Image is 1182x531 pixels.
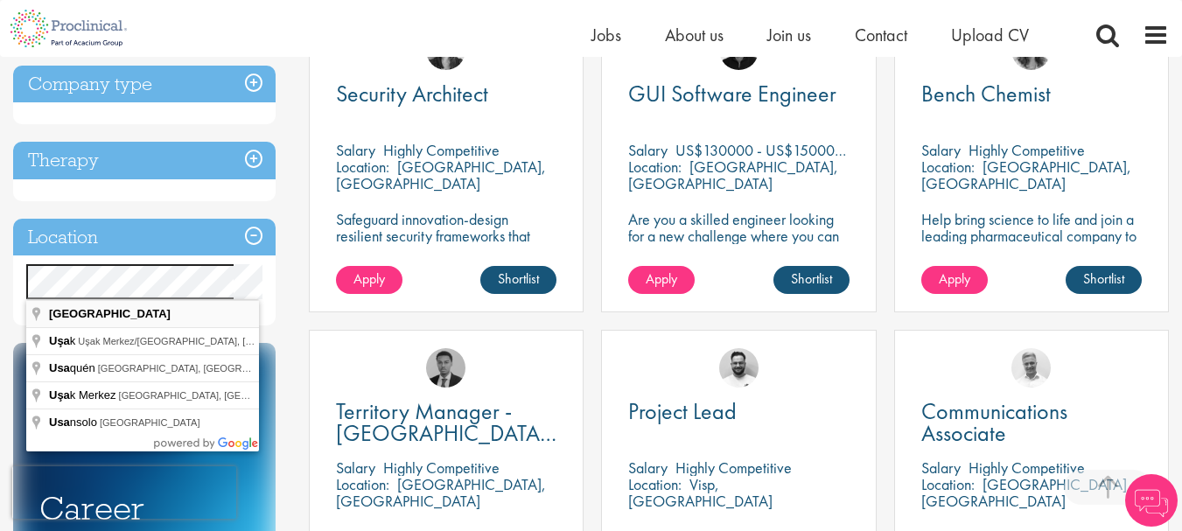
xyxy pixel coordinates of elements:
p: Highly Competitive [383,458,500,478]
span: Uşa [49,388,70,402]
span: k Merkez [49,388,119,402]
span: Bench Chemist [921,79,1051,108]
p: Highly Competitive [675,458,792,478]
img: Carl Gbolade [426,348,465,388]
p: Highly Competitive [969,458,1085,478]
p: [GEOGRAPHIC_DATA], [GEOGRAPHIC_DATA] [921,474,1131,511]
a: Join us [767,24,811,46]
span: Apply [353,269,385,288]
a: Jobs [591,24,621,46]
a: Shortlist [773,266,850,294]
a: Security Architect [336,83,556,105]
span: Location: [921,474,975,494]
a: Project Lead [628,401,849,423]
span: Salary [628,458,668,478]
a: Apply [336,266,402,294]
a: Communications Associate [921,401,1142,444]
a: Apply [628,266,695,294]
a: About us [665,24,724,46]
span: Location: [336,474,389,494]
span: quén [49,361,98,374]
span: Apply [939,269,970,288]
span: Territory Manager - [GEOGRAPHIC_DATA], [GEOGRAPHIC_DATA] [336,396,556,470]
a: GUI Software Engineer [628,83,849,105]
p: [GEOGRAPHIC_DATA], [GEOGRAPHIC_DATA] [628,157,838,193]
span: [GEOGRAPHIC_DATA] [49,307,171,320]
img: Chatbot [1125,474,1178,527]
p: Highly Competitive [969,140,1085,160]
p: [GEOGRAPHIC_DATA], [GEOGRAPHIC_DATA] [921,157,1131,193]
span: Uşak Merkez/[GEOGRAPHIC_DATA], [GEOGRAPHIC_DATA] [78,336,342,346]
span: [GEOGRAPHIC_DATA], [GEOGRAPHIC_DATA] [98,363,304,374]
span: Usa [49,416,70,429]
span: Uşa [49,334,70,347]
h3: Therapy [13,142,276,179]
p: US$130000 - US$150000 per annum [675,140,910,160]
span: Location: [628,157,682,177]
a: Shortlist [480,266,556,294]
span: Location: [921,157,975,177]
iframe: reCAPTCHA [12,466,236,519]
span: Usa [49,361,70,374]
span: GUI Software Engineer [628,79,836,108]
span: [GEOGRAPHIC_DATA], [GEOGRAPHIC_DATA] [119,390,325,401]
a: Shortlist [1066,266,1142,294]
span: Apply [646,269,677,288]
a: Apply [921,266,988,294]
img: Emile De Beer [719,348,759,388]
a: Territory Manager - [GEOGRAPHIC_DATA], [GEOGRAPHIC_DATA] [336,401,556,444]
span: Security Architect [336,79,488,108]
span: Project Lead [628,396,737,426]
h3: Location [13,219,276,256]
span: nsolo [49,416,100,429]
p: Highly Competitive [383,140,500,160]
p: Are you a skilled engineer looking for a new challenge where you can shape the future of healthca... [628,211,849,277]
span: [GEOGRAPHIC_DATA] [100,417,200,428]
h3: Company type [13,66,276,103]
p: Safeguard innovation-design resilient security frameworks that protect life-changing pharmaceutic... [336,211,556,277]
span: Salary [921,458,961,478]
p: [GEOGRAPHIC_DATA], [GEOGRAPHIC_DATA] [336,157,546,193]
span: Salary [336,140,375,160]
a: Upload CV [951,24,1029,46]
span: Communications Associate [921,396,1067,448]
span: k [49,334,78,347]
span: Salary [628,140,668,160]
span: Location: [628,474,682,494]
img: Joshua Bye [1011,348,1051,388]
p: Visp, [GEOGRAPHIC_DATA] [628,474,773,511]
p: [GEOGRAPHIC_DATA], [GEOGRAPHIC_DATA] [336,474,546,511]
a: Bench Chemist [921,83,1142,105]
p: Help bring science to life and join a leading pharmaceutical company to play a key role in delive... [921,211,1142,294]
span: Location: [336,157,389,177]
span: Salary [336,458,375,478]
span: Salary [921,140,961,160]
a: Contact [855,24,907,46]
